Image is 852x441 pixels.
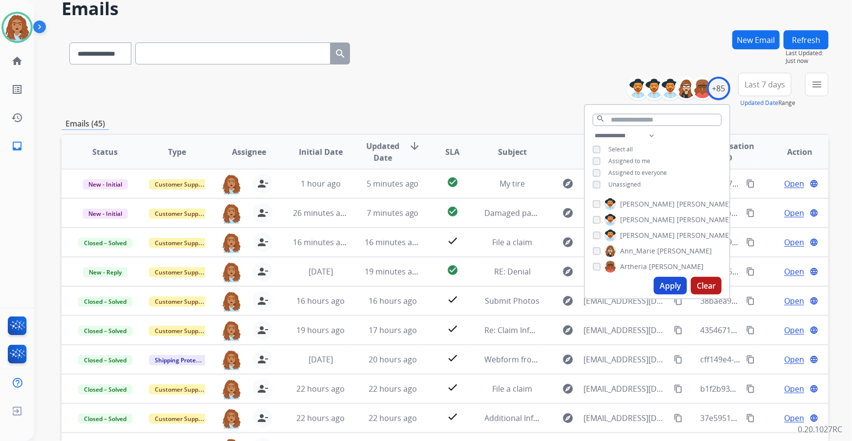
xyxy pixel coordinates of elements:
span: [PERSON_NAME] [677,231,731,240]
span: Assigned to everyone [608,168,667,177]
button: Refresh [784,30,829,49]
mat-icon: language [810,384,818,393]
p: 0.20.1027RC [798,423,842,435]
mat-icon: explore [562,178,574,189]
span: 16 hours ago [369,295,417,306]
span: [PERSON_NAME] [657,246,712,256]
button: Apply [654,277,687,294]
span: [EMAIL_ADDRESS][DOMAIN_NAME] [584,383,669,395]
span: RE: Denial [494,266,531,277]
mat-icon: arrow_downward [409,140,420,152]
mat-icon: person_remove [257,178,269,189]
mat-icon: content_copy [746,326,755,335]
img: avatar [3,14,31,41]
span: File a claim [493,383,533,394]
mat-icon: person_remove [257,383,269,395]
span: Open [784,412,804,424]
mat-icon: content_copy [674,355,683,364]
span: Just now [786,57,829,65]
span: 22 hours ago [296,383,345,394]
img: agent-avatar [222,291,241,312]
img: agent-avatar [222,379,241,399]
span: Customer Support [149,209,212,219]
mat-icon: content_copy [746,355,755,364]
mat-icon: person_remove [257,324,269,336]
span: Open [784,207,804,219]
mat-icon: content_copy [746,296,755,305]
mat-icon: history [11,112,23,124]
span: New - Initial [83,209,128,219]
span: [EMAIL_ADDRESS][DOMAIN_NAME] [584,295,669,307]
mat-icon: content_copy [746,267,755,276]
mat-icon: check [447,381,458,393]
span: Open [784,266,804,277]
mat-icon: content_copy [746,384,755,393]
span: Type [168,146,186,158]
span: Status [92,146,118,158]
mat-icon: content_copy [746,414,755,422]
span: 7 minutes ago [367,208,419,218]
mat-icon: content_copy [674,296,683,305]
span: Open [784,354,804,365]
span: 16 hours ago [296,295,345,306]
mat-icon: person_remove [257,266,269,277]
th: Action [757,135,829,169]
span: New - Initial [83,179,128,189]
span: cff149e4-07c7-4a1b-a77e-211ca4c66516 [700,354,846,365]
span: Closed – Solved [78,326,132,336]
span: Damaged parts [485,208,542,218]
span: Webform from [EMAIL_ADDRESS][DOMAIN_NAME] on [DATE] [485,354,706,365]
span: Open [784,295,804,307]
span: Unassigned [608,180,641,189]
span: File a claim [493,237,533,248]
span: Updated Date [365,140,401,164]
span: Open [784,383,804,395]
mat-icon: check [447,294,458,305]
span: [PERSON_NAME] [649,262,704,272]
span: Customer Support [149,267,212,277]
span: Closed – Solved [78,355,132,365]
span: [DATE] [309,266,333,277]
img: agent-avatar [222,174,241,194]
mat-icon: search [334,48,346,60]
span: [PERSON_NAME] [620,215,675,225]
mat-icon: language [810,179,818,188]
span: 38baea9d-44fe-490c-80ae-fff6519a7329 [700,295,844,306]
mat-icon: check_circle [447,206,458,217]
img: agent-avatar [222,232,241,253]
span: [DATE] [309,354,333,365]
span: Customer Support [149,384,212,395]
span: [PERSON_NAME] [677,199,731,209]
span: Customer Support [149,296,212,307]
span: [PERSON_NAME] [620,231,675,240]
span: SLA [445,146,459,158]
span: Artheria [620,262,647,272]
mat-icon: language [810,238,818,247]
mat-icon: search [596,114,605,123]
span: Customer Support [149,326,212,336]
span: 26 minutes ago [293,208,350,218]
mat-icon: person_remove [257,207,269,219]
mat-icon: explore [562,207,574,219]
span: [EMAIL_ADDRESS][DOMAIN_NAME] [584,412,669,424]
img: agent-avatar [222,203,241,224]
img: agent-avatar [222,350,241,370]
span: [EMAIL_ADDRESS][DOMAIN_NAME] [584,324,669,336]
span: Select all [608,145,633,153]
mat-icon: language [810,355,818,364]
span: 22 hours ago [369,383,417,394]
span: Range [740,99,795,107]
mat-icon: menu [811,79,823,90]
span: Customer Support [149,179,212,189]
mat-icon: language [810,267,818,276]
img: agent-avatar [222,408,241,429]
span: Additional Information [485,413,568,423]
mat-icon: person_remove [257,295,269,307]
span: Open [784,178,804,189]
span: My tire [500,178,525,189]
span: Closed – Solved [78,238,132,248]
span: Open [784,236,804,248]
mat-icon: language [810,414,818,422]
img: agent-avatar [222,320,241,341]
span: New - Reply [83,267,127,277]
